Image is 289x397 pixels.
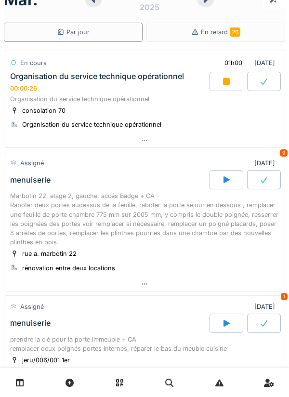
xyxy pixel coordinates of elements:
div: 9 [280,149,288,157]
div: Par jour [57,27,90,37]
div: menuiserie [10,318,51,328]
div: menuiserie [10,175,51,185]
span: 26 [230,27,240,37]
div: En cours [20,58,47,67]
div: prendre la clé pour la porte immeuble + CA remplacer deux poignés portes internes, réparer le bas... [10,335,279,353]
div: Organisation du service technique opérationnel [10,72,184,81]
div: 2025 [140,1,159,13]
div: 1 [281,293,288,300]
div: [DATE] [254,302,279,311]
div: jeru/006/001 1er [22,356,70,365]
div: rénovation entre deux locations [22,264,115,273]
div: [DATE] [216,54,279,72]
div: [DATE] [254,159,279,168]
div: Organisation du service technique opérationnel [22,120,161,129]
div: Assigné [20,302,44,311]
div: consolation 70 [22,106,66,115]
div: Marbotin 22, etage 2, gauche, accés Badge + CA Raboter deux portes audessus de la feuille, rabote... [10,191,279,247]
div: 00:00:26 [10,85,37,92]
div: Assigné [20,159,44,168]
div: 01h00 [224,58,242,67]
div: rue a. marbotin 22 [22,249,77,258]
span: En retard [201,28,240,36]
div: Organisation du service technique opérationnel [10,94,279,104]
